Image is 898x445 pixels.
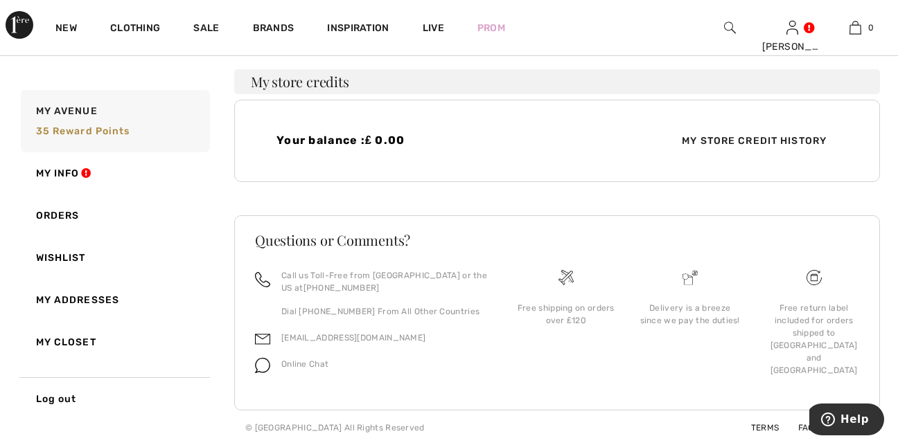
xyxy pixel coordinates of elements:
[734,423,780,433] a: Terms
[110,22,160,37] a: Clothing
[281,333,425,343] a: [EMAIL_ADDRESS][DOMAIN_NAME]
[639,302,741,327] div: Delivery is a breeze since we pay the duties!
[515,302,617,327] div: Free shipping on orders over ₤120
[253,22,294,37] a: Brands
[281,359,328,369] span: Online Chat
[255,332,270,347] img: email
[303,283,380,293] a: [PHONE_NUMBER]
[245,421,425,434] div: © [GEOGRAPHIC_DATA] All Rights Reserved
[868,21,874,34] span: 0
[281,269,487,294] p: Call us Toll-Free from [GEOGRAPHIC_DATA] or the US at
[849,19,861,36] img: My Bag
[683,270,698,285] img: Delivery is a breeze since we pay the duties!
[18,279,210,321] a: My Addresses
[281,305,487,318] p: Dial [PHONE_NUMBER] From All Other Countries
[809,403,884,438] iframe: Opens a widget where you can find more information
[558,270,574,285] img: Free shipping on orders over &#8356;120
[18,237,210,279] a: Wishlist
[327,22,389,37] span: Inspiration
[786,21,798,34] a: Sign In
[18,377,210,420] a: Log out
[825,19,886,36] a: 0
[477,21,505,35] a: Prom
[724,19,736,36] img: search the website
[365,134,405,147] span: ₤ 0.00
[55,22,77,37] a: New
[18,152,210,194] a: My Info
[18,321,210,363] a: My Closet
[193,22,219,37] a: Sale
[255,233,859,247] h3: Questions or Comments?
[6,11,33,39] img: 1ère Avenue
[786,19,798,36] img: My Info
[36,125,130,137] span: 35 Reward points
[255,272,270,287] img: call
[234,69,880,94] h3: My store credits
[671,134,838,148] span: My Store Credit History
[763,302,865,376] div: Free return label included for orders shipped to [GEOGRAPHIC_DATA] and [GEOGRAPHIC_DATA]
[423,21,444,35] a: Live
[276,134,549,147] h4: Your balance :
[782,423,814,433] a: FAQ
[807,270,822,285] img: Free shipping on orders over &#8356;120
[18,194,210,237] a: Orders
[36,104,98,118] span: My Avenue
[255,358,270,373] img: chat
[762,39,824,54] div: [PERSON_NAME]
